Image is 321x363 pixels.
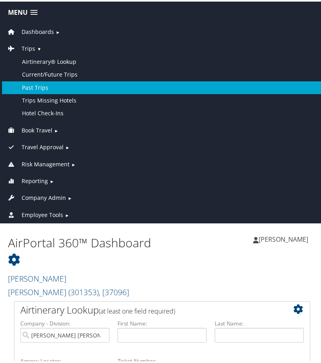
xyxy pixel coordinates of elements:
[20,302,279,315] h2: Airtinerary Lookup
[22,124,52,133] span: Book Travel
[6,192,66,200] a: Company Admin
[22,209,63,218] span: Employee Tools
[253,226,316,250] a: [PERSON_NAME]
[6,125,52,132] a: Book Travel
[68,285,99,296] span: ( 301353 )
[71,160,76,166] span: ►
[65,143,70,149] span: ►
[4,4,42,18] a: Menu
[37,44,41,50] span: ▼
[65,211,69,217] span: ►
[22,43,35,51] span: Trips
[20,318,110,326] label: Company - Division:
[22,175,48,184] span: Reporting
[6,176,48,183] a: Reporting
[8,272,129,296] a: [PERSON_NAME] [PERSON_NAME]
[6,142,64,149] a: Travel Approval
[215,318,304,326] label: Last Name:
[99,305,175,314] span: (at least one field required)
[22,26,54,35] span: Dashboards
[118,318,207,326] label: First Name:
[56,28,60,34] span: ►
[8,233,162,266] h1: AirPortal 360™ Dashboard
[68,193,72,199] span: ►
[6,43,35,51] a: Trips
[8,7,28,15] span: Menu
[50,177,54,183] span: ►
[22,141,64,150] span: Travel Approval
[54,126,58,132] span: ►
[259,233,308,242] span: [PERSON_NAME]
[6,159,70,166] a: Risk Management
[99,285,129,296] span: , [ 37096 ]
[6,26,54,34] a: Dashboards
[22,192,66,201] span: Company Admin
[6,209,63,217] a: Employee Tools
[22,158,70,167] span: Risk Management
